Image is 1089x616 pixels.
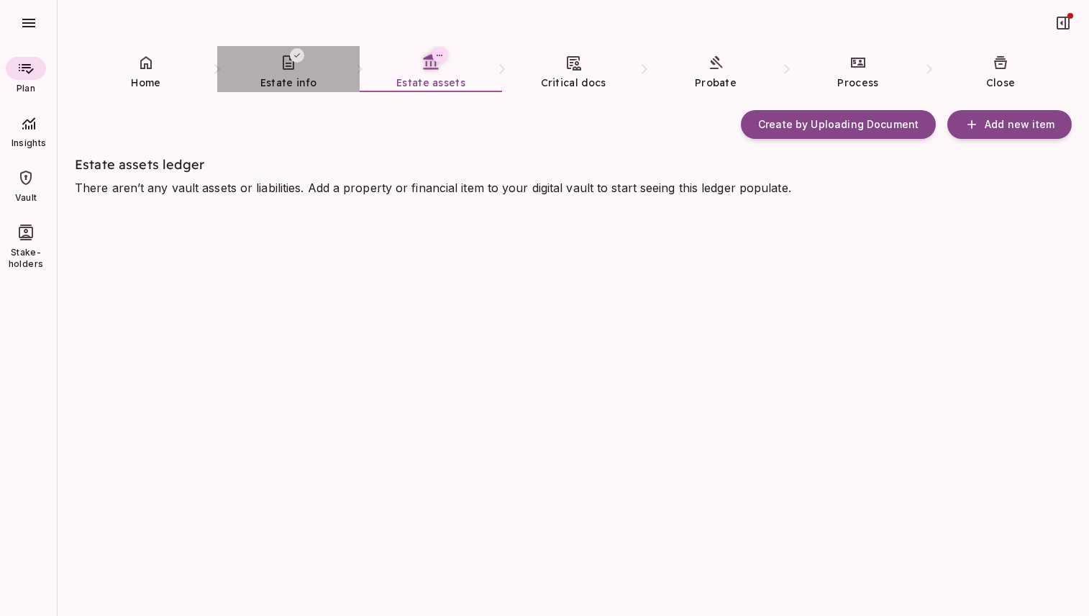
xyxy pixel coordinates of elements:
[17,83,35,94] span: Plan
[695,76,737,89] span: Probate
[260,76,316,89] span: Estate info
[3,137,55,149] span: Insights
[985,118,1054,131] span: Add new item
[396,76,465,89] span: Estate assets
[131,76,160,89] span: Home
[741,110,936,139] button: Create by Uploading Document
[75,156,204,173] span: Estate assets ledger
[15,192,37,204] span: Vault
[3,105,55,155] div: Insights
[947,110,1072,139] button: Add new item
[75,181,791,195] span: There aren’t any vault assets or liabilities. Add a property or financial item to your digital va...
[541,76,606,89] span: Critical docs
[986,76,1016,89] span: Close
[837,76,878,89] span: Process
[758,118,919,131] span: Create by Uploading Document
